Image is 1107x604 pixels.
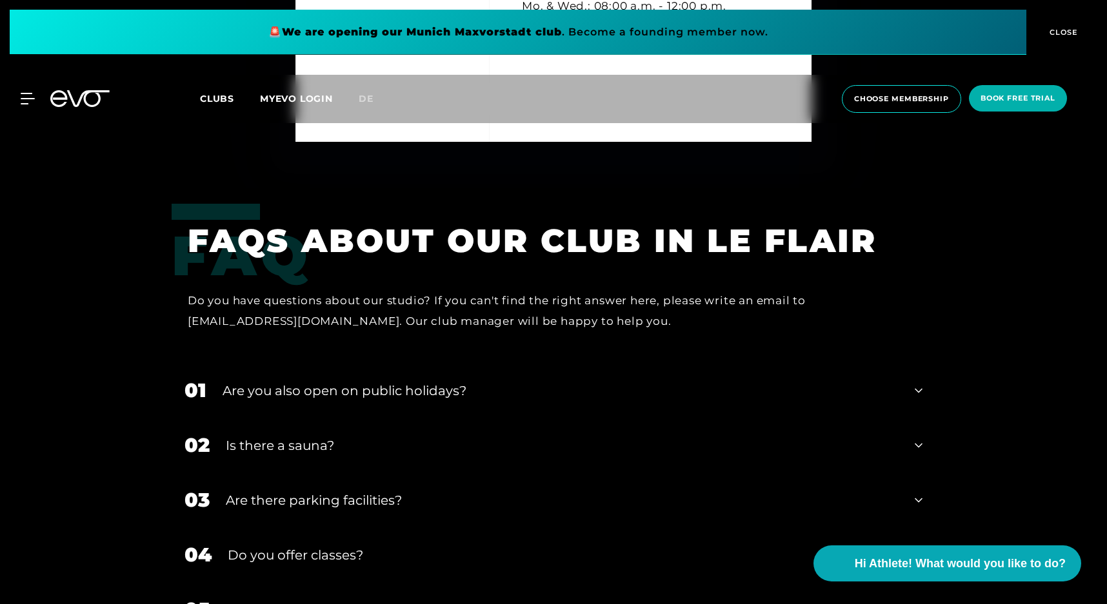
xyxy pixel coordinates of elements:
div: Do you have questions about our studio? If you can't find the right answer here, please write an ... [188,290,903,332]
div: 02 [184,431,210,460]
div: Is there a sauna? [226,436,899,455]
a: de [359,92,389,106]
a: MYEVO LOGIN [260,93,333,104]
h1: FAQS ABOUT OUR CLUB IN LE FLAIR [188,220,903,262]
button: Hi Athlete! What would you like to do? [813,545,1081,581]
a: book free trial [965,85,1071,113]
div: Are you also open on public holidays? [223,381,899,400]
div: 04 [184,540,212,569]
span: de [359,93,374,104]
span: Hi Athlete! What would you like to do? [855,555,1066,572]
span: choose membership [854,93,949,104]
button: CLOSE [1026,10,1097,55]
div: 03 [184,485,210,514]
div: 01 [184,376,206,405]
span: CLOSE [1046,26,1078,38]
div: Do you offer classes? [228,545,899,565]
a: Clubs [200,92,260,104]
div: Are there parking facilities? [226,491,899,510]
span: book free trial [981,93,1055,104]
a: choose membership [838,85,965,113]
span: Clubs [200,93,234,104]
